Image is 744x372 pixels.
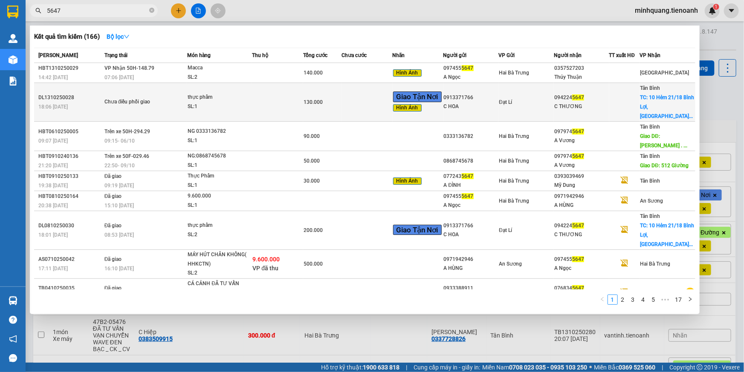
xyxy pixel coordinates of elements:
[659,295,672,305] li: Next 5 Pages
[628,295,638,304] a: 3
[554,264,609,273] div: A Ngọc
[38,74,68,80] span: 14:42 [DATE]
[640,223,694,247] span: TC: 10 Hẻm 21/18 Bình Lợi, [GEOGRAPHIC_DATA]...
[640,153,660,159] span: Tân Bình
[9,55,17,64] img: warehouse-icon
[188,192,252,201] div: 9.600.000
[640,163,689,169] span: Giao DĐ: 512 Giường
[188,201,252,210] div: SL: 1
[640,85,660,91] span: Tân Bình
[444,201,498,210] div: A Ngọc
[342,52,367,58] span: Chưa cước
[38,266,68,272] span: 17:11 [DATE]
[554,161,609,170] div: A Vương
[38,172,102,181] div: HBT0910250133
[444,172,498,181] div: 077243
[104,65,154,71] span: VP Nhận 50H-148.79
[462,173,474,179] span: 5647
[188,73,252,82] div: SL: 2
[104,163,135,169] span: 22:50 - 09/10
[9,335,17,343] span: notification
[462,193,474,199] span: 5647
[499,158,529,164] span: Hai Bà Trưng
[554,64,609,73] div: 0357527203
[554,192,609,201] div: 0971942946
[640,52,660,58] span: VP Nhận
[9,77,17,86] img: solution-icon
[38,221,102,230] div: DL0810250030
[640,178,660,184] span: Tân Bình
[554,136,609,145] div: A Vương
[554,102,609,111] div: C THƯƠNG
[188,63,252,73] div: Macca
[444,93,498,102] div: 0913371766
[554,201,609,210] div: A HÙNG
[672,295,685,305] li: 17
[685,295,695,305] li: Next Page
[104,183,134,189] span: 09:19 [DATE]
[104,256,122,262] span: Đã giao
[304,227,323,233] span: 200.000
[393,225,442,235] span: Giao Tận Nơi
[38,183,68,189] span: 19:38 [DATE]
[499,70,529,76] span: Hai Bà Trưng
[444,284,498,293] div: 0933388911
[554,127,609,136] div: 097974
[107,33,130,40] strong: Bộ lọc
[393,92,442,102] span: Giao Tận Nơi
[100,30,136,43] button: Bộ lọcdown
[393,52,405,58] span: Nhãn
[188,93,252,102] div: thực phẩm
[104,97,168,107] div: Chưa điều phối giao
[554,52,582,58] span: Người nhận
[444,73,498,82] div: A Ngọc
[38,138,68,144] span: 09:07 [DATE]
[9,316,17,324] span: question-circle
[554,152,609,161] div: 097974
[640,213,660,219] span: Tân Bình
[149,8,154,13] span: close-circle
[124,34,130,40] span: down
[444,264,498,273] div: A HÙNG
[597,295,608,305] li: Previous Page
[104,285,122,291] span: Đã giao
[9,354,17,362] span: message
[597,295,608,305] button: left
[9,296,17,305] img: warehouse-icon
[188,181,252,190] div: SL: 1
[188,230,252,240] div: SL: 2
[7,6,18,18] img: logo-vxr
[639,295,648,304] a: 4
[444,157,498,166] div: 0868745678
[572,129,584,134] span: 5647
[640,261,670,267] span: Hai Bà Trưng
[499,261,522,267] span: An Sương
[304,261,323,267] span: 500.000
[600,297,605,302] span: left
[104,74,134,80] span: 07:06 [DATE]
[393,104,422,112] span: Hình Ảnh
[572,223,584,229] span: 5647
[609,52,635,58] span: TT xuất HĐ
[304,133,320,139] span: 90.000
[38,203,68,209] span: 20:38 [DATE]
[499,198,529,204] span: Hai Bà Trưng
[554,221,609,230] div: 094224
[640,198,663,204] span: An Sương
[462,65,474,71] span: 5647
[104,129,150,134] span: Trên xe 50H-294.29
[659,295,672,305] span: •••
[554,230,609,239] div: C THƯƠNG
[304,70,323,76] span: 140.000
[686,288,695,297] span: plus-circle
[648,295,659,305] li: 5
[304,99,323,105] span: 130.000
[572,285,584,291] span: 5647
[618,295,628,305] li: 2
[38,127,102,136] div: HBT0610250005
[188,136,252,146] div: SL: 1
[252,256,280,263] span: 9.600.000
[640,133,687,149] span: Giao DĐ: [PERSON_NAME] . ...
[104,223,122,229] span: Đã giao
